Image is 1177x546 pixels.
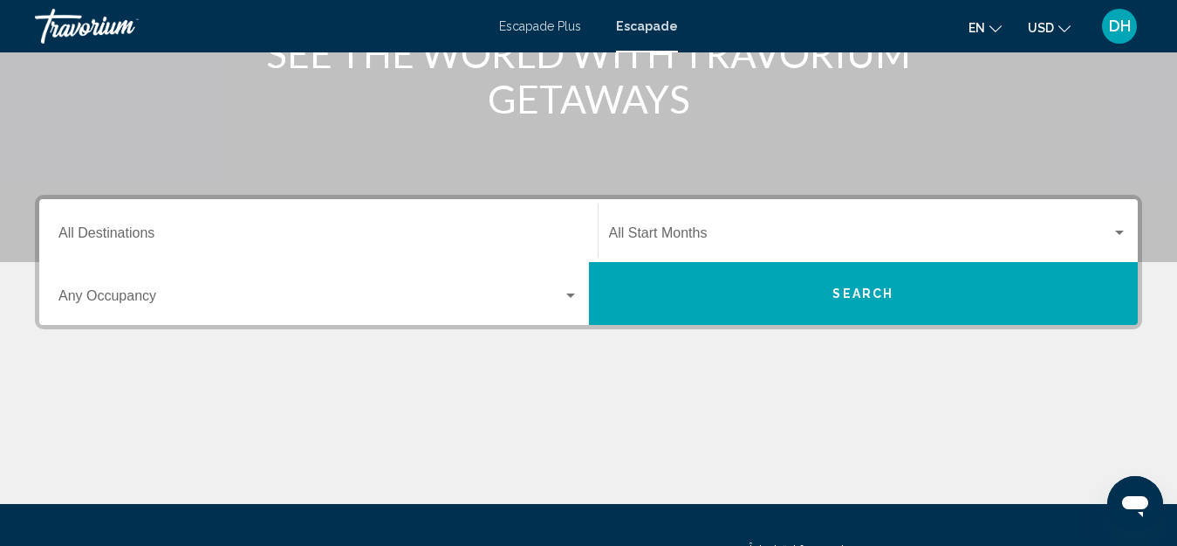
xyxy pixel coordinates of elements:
a: Travorium [35,9,482,44]
iframe: Buton lansare fereastră mesagerie [1107,476,1163,532]
button: Meniu utilizator [1097,8,1142,45]
font: en [968,21,985,35]
div: Search widget [39,199,1138,325]
a: Escapade Plus [499,19,581,33]
font: USD [1028,21,1054,35]
button: Schimbați moneda [1028,15,1071,40]
button: Search [589,262,1139,325]
a: Escapade [616,19,678,33]
h1: SEE THE WORLD WITH TRAVORIUM GETAWAYS [262,31,916,121]
font: DH [1109,17,1131,35]
button: Schimbați limba [968,15,1002,40]
span: Search [832,287,893,301]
